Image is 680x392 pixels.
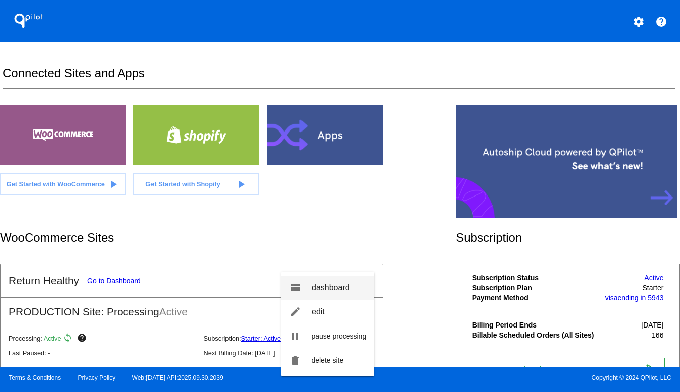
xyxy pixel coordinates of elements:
span: dashboard [312,283,350,292]
mat-icon: pause [289,331,301,343]
span: pause processing [311,332,366,340]
mat-icon: edit [289,306,301,318]
span: edit [312,307,325,316]
mat-icon: view_list [289,282,301,294]
span: delete site [311,356,343,364]
mat-icon: delete [289,355,301,367]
